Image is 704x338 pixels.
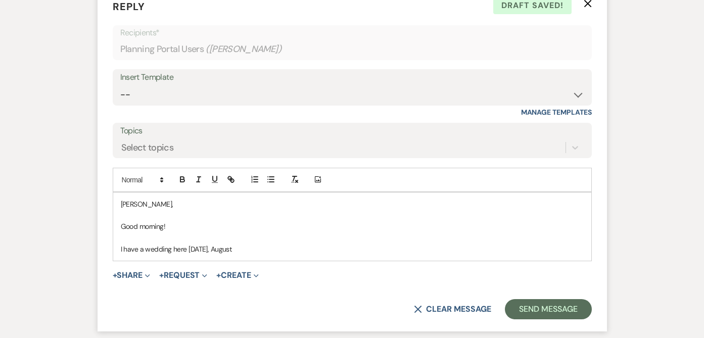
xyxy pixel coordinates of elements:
span: + [113,271,117,279]
span: ( [PERSON_NAME] ) [206,42,281,56]
button: Send Message [505,299,591,319]
div: Planning Portal Users [120,39,584,59]
p: [PERSON_NAME], [121,199,584,210]
div: Select topics [121,141,174,155]
span: + [159,271,164,279]
a: Manage Templates [521,108,592,117]
button: Share [113,271,151,279]
label: Topics [120,124,584,138]
p: Recipients* [120,26,584,39]
p: Good morning! [121,221,584,232]
span: + [216,271,221,279]
button: Create [216,271,258,279]
div: Insert Template [120,70,584,85]
button: Request [159,271,207,279]
p: I have a wedding here [DATE], August [121,244,584,255]
button: Clear message [414,305,491,313]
